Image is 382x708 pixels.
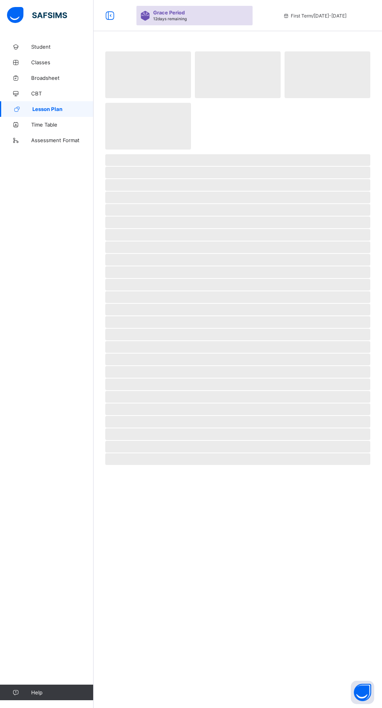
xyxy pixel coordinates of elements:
[153,16,187,21] span: 12 days remaining
[31,137,94,143] span: Assessment Format
[105,51,191,98] span: ‌
[105,279,370,291] span: ‌
[283,13,347,19] span: session/term information
[105,453,370,465] span: ‌
[105,154,370,166] span: ‌
[105,403,370,415] span: ‌
[105,241,370,253] span: ‌
[105,167,370,178] span: ‌
[351,681,374,704] button: Open asap
[105,428,370,440] span: ‌
[105,341,370,353] span: ‌
[195,51,281,98] span: ‌
[105,316,370,328] span: ‌
[105,291,370,303] span: ‌
[31,44,94,50] span: Student
[7,7,67,23] img: safsims
[153,10,185,16] span: Grace Period
[105,192,370,203] span: ‌
[105,391,370,403] span: ‌
[140,11,150,21] img: sticker-purple.71386a28dfed39d6af7621340158ba97.svg
[105,304,370,315] span: ‌
[285,51,370,98] span: ‌
[31,90,94,97] span: CBT
[105,354,370,365] span: ‌
[105,217,370,228] span: ‌
[31,59,94,65] span: Classes
[31,122,94,128] span: Time Table
[32,106,94,112] span: Lesson Plan
[105,204,370,216] span: ‌
[105,441,370,453] span: ‌
[105,179,370,191] span: ‌
[105,366,370,378] span: ‌
[31,75,94,81] span: Broadsheet
[105,379,370,390] span: ‌
[105,229,370,241] span: ‌
[105,416,370,428] span: ‌
[31,689,93,696] span: Help
[105,266,370,278] span: ‌
[105,254,370,266] span: ‌
[105,329,370,340] span: ‌
[105,103,191,150] span: ‌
